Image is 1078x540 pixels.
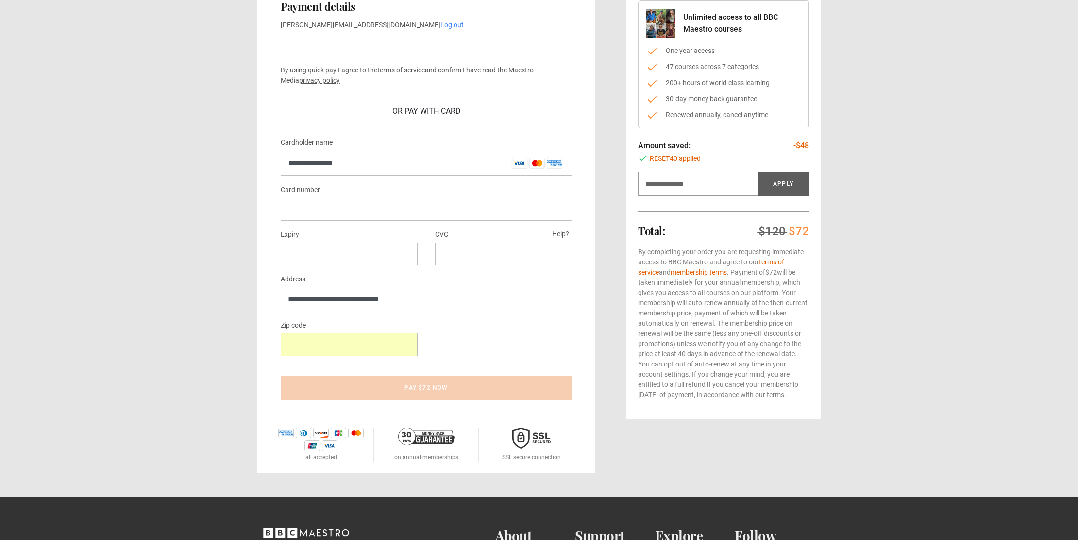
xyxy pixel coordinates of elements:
h2: Payment details [281,0,572,12]
span: $72 [789,225,809,238]
label: Card number [281,184,320,196]
img: unionpay [304,440,320,451]
label: CVC [435,229,448,241]
p: Amount saved: [638,140,691,152]
img: 30-day-money-back-guarantee-c866a5dd536ff72a469b.png [398,428,455,445]
label: Cardholder name [281,137,333,149]
img: amex [278,428,294,438]
label: Expiry [281,229,299,241]
li: 30-day money back guarantee [646,94,801,104]
p: -$48 [793,140,809,152]
li: One year access [646,46,801,56]
a: Log out [440,21,464,29]
svg: BBC Maestro, back to top [263,528,349,538]
span: RESET40 applied [650,154,701,164]
p: on annual memberships [394,453,458,462]
iframe: Secure expiration date input frame [288,249,410,259]
button: Help? [549,228,572,241]
p: [PERSON_NAME][EMAIL_ADDRESS][DOMAIN_NAME] [281,20,572,30]
iframe: Secure CVC input frame [443,249,564,259]
div: Or Pay With Card [385,105,469,117]
img: discover [313,428,329,438]
label: Address [281,274,305,285]
label: Zip code [281,320,306,331]
li: 200+ hours of world-class learning [646,78,801,88]
span: $120 [758,225,786,238]
p: By completing your order you are requesting immediate access to BBC Maestro and agree to our and ... [638,247,809,400]
span: $72 [765,268,777,276]
li: 47 courses across 7 categories [646,62,801,72]
a: privacy policy [299,76,340,84]
a: terms of service [377,66,425,74]
p: Unlimited access to all BBC Maestro courses [683,12,801,35]
a: membership terms [671,268,727,276]
button: Pay $72 now [281,376,572,400]
img: diners [296,428,311,438]
button: Apply [758,172,809,196]
img: mastercard [348,428,364,438]
h2: Total: [638,225,665,237]
iframe: Secure card number input frame [288,205,564,214]
p: By using quick pay I agree to the and confirm I have read the Maestro Media [281,65,572,86]
iframe: Secure postal code input frame [288,340,410,349]
li: Renewed annually, cancel anytime [646,110,801,120]
p: all accepted [305,453,337,462]
p: SSL secure connection [502,453,561,462]
img: visa [322,440,337,451]
iframe: Secure payment button frame [281,38,572,57]
img: jcb [331,428,346,438]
